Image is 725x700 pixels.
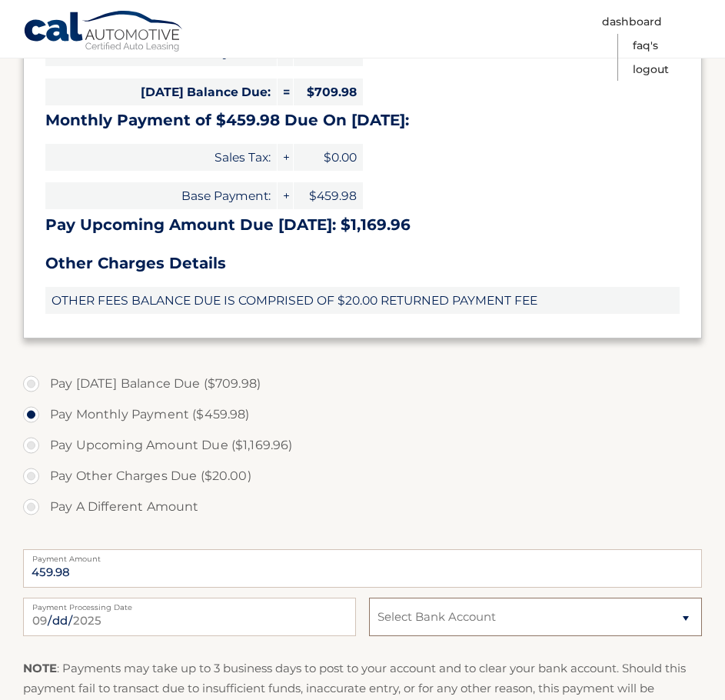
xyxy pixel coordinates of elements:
[23,598,356,636] input: Payment Date
[23,368,702,399] label: Pay [DATE] Balance Due ($709.98)
[294,144,363,171] span: $0.00
[23,399,702,430] label: Pay Monthly Payment ($459.98)
[278,144,293,171] span: +
[278,182,293,209] span: +
[23,549,702,562] label: Payment Amount
[294,182,363,209] span: $459.98
[23,598,356,610] label: Payment Processing Date
[23,461,702,492] label: Pay Other Charges Due ($20.00)
[294,78,363,105] span: $709.98
[633,34,658,58] a: FAQ's
[45,215,680,235] h3: Pay Upcoming Amount Due [DATE]: $1,169.96
[45,78,277,105] span: [DATE] Balance Due:
[23,10,185,55] a: Cal Automotive
[278,78,293,105] span: =
[45,182,277,209] span: Base Payment:
[23,549,702,588] input: Payment Amount
[23,430,702,461] label: Pay Upcoming Amount Due ($1,169.96)
[23,492,702,522] label: Pay A Different Amount
[45,254,680,273] h3: Other Charges Details
[45,111,680,130] h3: Monthly Payment of $459.98 Due On [DATE]:
[45,144,277,171] span: Sales Tax:
[23,661,57,675] strong: NOTE
[45,287,680,314] span: OTHER FEES BALANCE DUE IS COMPRISED OF $20.00 RETURNED PAYMENT FEE
[633,58,669,82] a: Logout
[602,10,662,34] a: Dashboard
